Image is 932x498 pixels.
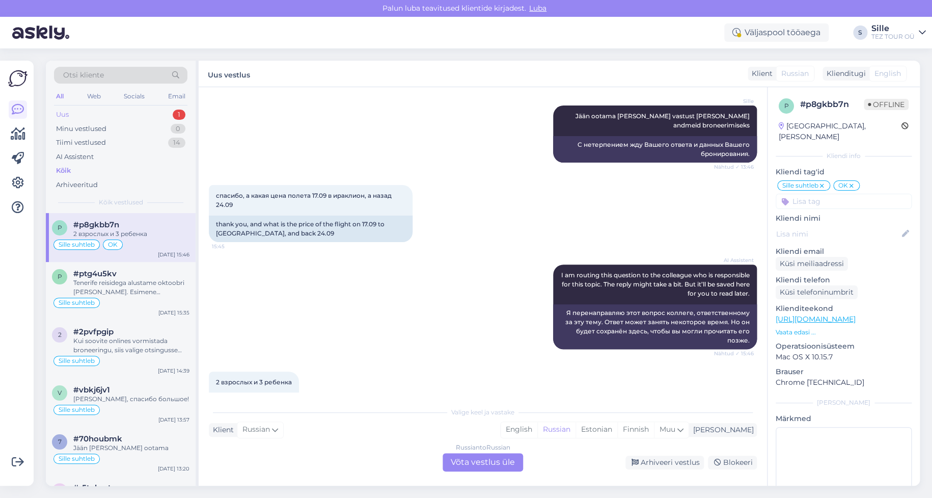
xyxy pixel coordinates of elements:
span: Nähtud ✓ 13:46 [714,163,754,171]
div: Kui soovite onlines vormistada broneeringu, siis valige otsingusse reisipaketid [PERSON_NAME] nin... [73,336,189,355]
div: Email [166,90,187,103]
p: Kliendi telefon [776,275,912,285]
div: S [853,25,867,40]
div: Arhiveeri vestlus [625,456,704,469]
div: Valige keel ja vastake [209,408,757,417]
span: Sille suhtleb [59,407,95,413]
span: Russian [781,68,809,79]
span: #70houbmk [73,434,122,443]
span: Otsi kliente [63,70,104,81]
span: #2pvfpgip [73,327,114,336]
span: Muu [660,425,675,434]
span: Sille [716,97,754,105]
span: Russian [242,424,270,435]
div: English [501,422,537,437]
p: Klienditeekond [776,303,912,314]
div: [DATE] 13:20 [158,465,189,473]
div: Sille [871,24,915,33]
div: С нетерпением жду Вашего ответа и данных Вашего бронирования. [553,136,757,163]
div: Web [85,90,103,103]
div: Küsi meiliaadressi [776,257,848,271]
div: [PERSON_NAME] [776,398,912,407]
div: Arhiveeritud [56,180,98,190]
div: Küsi telefoninumbrit [776,285,858,299]
div: Klient [748,68,773,79]
label: Uus vestlus [208,67,250,81]
span: 2 взрослых и 3 ребенка [216,378,292,386]
div: 2 взрослых и 3 ребенка [73,229,189,239]
p: Kliendi email [776,246,912,257]
span: Kõik vestlused [99,198,143,207]
div: TEZ TOUR OÜ [871,33,915,41]
span: OK [108,242,118,248]
span: Sille suhtleb [59,358,95,364]
span: Sille suhtleb [59,242,95,248]
p: Vaata edasi ... [776,328,912,337]
span: English [874,68,901,79]
div: Estonian [575,422,617,437]
div: Klienditugi [823,68,866,79]
div: # p8gkbb7n [800,98,864,111]
a: [URL][DOMAIN_NAME] [776,314,856,324]
span: спасибо, а какая цена полета 17.09 в ираклион, а назад 24.09 [216,192,393,208]
span: 7 [58,438,62,445]
span: #p8gkbb7n [73,220,119,229]
p: Märkmed [776,413,912,424]
div: Minu vestlused [56,124,106,134]
div: [DATE] 13:57 [158,416,189,424]
img: Askly Logo [8,69,28,88]
span: v [58,389,62,397]
div: [DATE] 15:46 [158,251,189,258]
span: p [58,273,62,280]
div: All [54,90,66,103]
span: #r5tgbmtr [73,483,114,492]
div: Я перенаправляю этот вопрос коллеге, ответственному за эту тему. Ответ может занять некоторое вре... [553,304,757,349]
div: Socials [122,90,147,103]
p: Kliendi nimi [776,213,912,224]
div: [GEOGRAPHIC_DATA], [PERSON_NAME] [779,121,901,142]
div: 1 [173,110,185,120]
div: AI Assistent [56,152,94,162]
span: #vbkj6jv1 [73,385,110,395]
div: Jään [PERSON_NAME] ootama [73,443,189,453]
p: Mac OS X 10.15.7 [776,352,912,362]
p: Brauser [776,366,912,377]
div: Väljaspool tööaega [724,23,829,42]
div: 0 [171,124,185,134]
div: Finnish [617,422,654,437]
div: Tenerife reisidega alustame oktoobri [PERSON_NAME]. Esimene [PERSON_NAME] 27.10 on välja müüdud. ... [73,278,189,297]
div: Russian [537,422,575,437]
div: [PERSON_NAME] [689,425,754,435]
span: #ptg4u5kv [73,269,117,278]
p: Operatsioonisüsteem [776,341,912,352]
div: Kõik [56,166,71,176]
p: Kliendi tag'id [776,167,912,177]
div: Võta vestlus üle [443,453,523,471]
span: p [784,102,789,110]
div: Tiimi vestlused [56,138,106,148]
a: SilleTEZ TOUR OÜ [871,24,926,41]
span: 2 [58,331,62,338]
p: Chrome [TECHNICAL_ID] [776,377,912,388]
span: Sille suhtleb [59,300,95,306]
div: Kliendi info [776,151,912,161]
div: [PERSON_NAME], спасибо большое! [73,395,189,404]
span: p [58,224,62,231]
span: AI Assistent [716,256,754,264]
div: Uus [56,110,69,120]
input: Lisa nimi [776,228,900,240]
span: Nähtud ✓ 15:46 [714,350,754,357]
span: Offline [864,99,909,110]
div: [DATE] 15:35 [158,309,189,317]
span: Jään ootama [PERSON_NAME] vastust [PERSON_NAME] andmeid broneerimiseks [575,112,751,129]
span: Sille suhtleb [59,456,95,462]
input: Lisa tag [776,194,912,209]
span: 15:45 [212,243,250,250]
span: I am routing this question to the colleague who is responsible for this topic. The reply might ta... [561,271,751,297]
div: thank you, and what is the price of the flight on 17.09 to [GEOGRAPHIC_DATA], and back 24.09 [209,216,413,242]
span: Sille suhtleb [782,182,818,189]
div: Klient [209,425,234,435]
div: [DATE] 14:39 [158,367,189,375]
span: OK [838,182,848,189]
div: Russian to Russian [456,443,510,452]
